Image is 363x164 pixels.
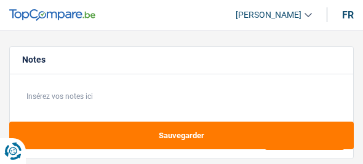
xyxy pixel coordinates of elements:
[342,9,354,21] div: fr
[236,10,301,20] span: [PERSON_NAME]
[9,9,95,21] img: TopCompare Logo
[9,122,354,149] button: Sauvegarder
[226,5,312,25] a: [PERSON_NAME]
[22,55,341,65] h5: Notes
